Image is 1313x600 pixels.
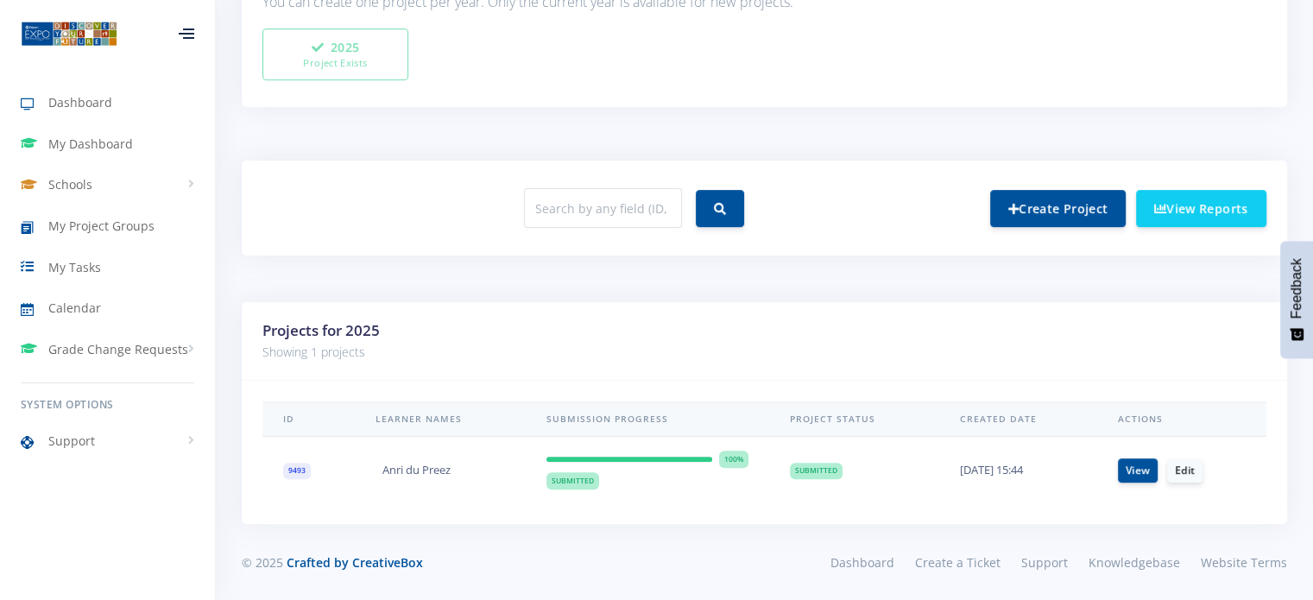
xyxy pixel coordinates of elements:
[281,56,390,71] small: Project Exists
[1280,241,1313,358] button: Feedback - Show survey
[262,28,408,80] button: 2025Project Exists
[355,401,526,437] th: Learner Names
[48,93,112,111] span: Dashboard
[262,319,1266,342] h3: Projects for 2025
[1190,550,1287,575] a: Website Terms
[48,299,101,317] span: Calendar
[48,175,92,193] span: Schools
[1011,550,1078,575] a: Support
[546,472,599,489] span: Submitted
[719,451,748,468] span: 100%
[21,20,117,47] img: ...
[990,190,1126,227] a: Create Project
[48,217,155,235] span: My Project Groups
[790,463,843,480] span: Submitted
[769,401,939,437] th: Project Status
[1136,190,1266,227] a: View Reports
[1089,554,1180,571] span: Knowledgebase
[1289,258,1304,319] span: Feedback
[1167,458,1203,483] a: Edit
[283,463,311,480] span: 9493
[48,135,133,153] span: My Dashboard
[48,258,101,276] span: My Tasks
[938,401,1096,437] th: Created Date
[905,550,1011,575] a: Create a Ticket
[262,342,1266,363] p: Showing 1 projects
[1097,401,1266,437] th: Actions
[287,554,423,571] a: Crafted by CreativeBox
[820,550,905,575] a: Dashboard
[382,462,451,479] span: Anri du Preez
[526,401,768,437] th: Submission Progress
[938,437,1096,503] td: [DATE] 15:44
[242,553,752,572] div: © 2025
[21,397,194,413] h6: System Options
[48,340,188,358] span: Grade Change Requests
[1078,550,1190,575] a: Knowledgebase
[1118,458,1158,483] a: View
[262,401,355,437] th: ID
[524,188,682,228] input: Search by any field (ID, name, school, etc.)
[48,432,95,450] span: Support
